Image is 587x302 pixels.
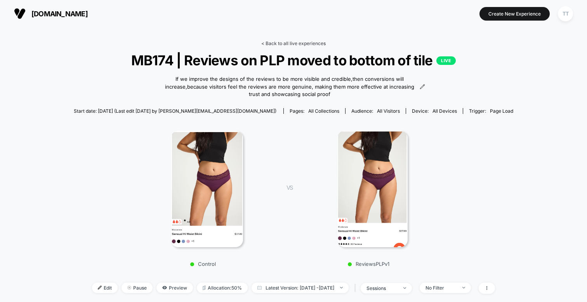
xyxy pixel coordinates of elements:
[479,7,550,21] button: Create New Experience
[337,131,408,247] img: ReviewsPLPv1 main
[127,286,131,290] img: end
[366,285,398,291] div: sessions
[462,287,465,288] img: end
[257,286,262,290] img: calendar
[340,287,343,288] img: end
[425,285,457,291] div: No Filter
[98,286,102,290] img: edit
[351,108,400,114] div: Audience:
[406,108,463,114] span: Device:
[432,108,457,114] span: all devices
[556,6,575,22] button: TT
[308,108,339,114] span: all collections
[96,52,491,68] span: MB174 | Reviews on PLP moved to bottom of tile
[74,108,276,114] span: Start date: [DATE] (Last edit [DATE] by [PERSON_NAME][EMAIL_ADDRESS][DOMAIN_NAME])
[290,108,339,114] div: Pages:
[12,7,90,20] button: [DOMAIN_NAME]
[135,261,271,267] p: Control
[122,283,153,293] span: Pause
[377,108,400,114] span: All Visitors
[14,8,26,19] img: Visually logo
[156,283,193,293] span: Preview
[353,283,361,294] span: |
[31,10,88,18] span: [DOMAIN_NAME]
[558,6,573,21] div: TT
[261,40,326,46] a: < Back to all live experiences
[300,261,436,267] p: ReviewsPLPv1
[436,56,456,65] p: LIVE
[469,108,513,114] div: Trigger:
[92,283,118,293] span: Edit
[287,184,293,191] span: VS
[171,131,243,247] img: Control main
[203,286,206,290] img: rebalance
[162,75,418,98] span: If we improve the designs of the reviews to be more visible and credible,then conversions will in...
[403,287,406,289] img: end
[197,283,248,293] span: Allocation: 50%
[490,108,513,114] span: Page Load
[252,283,349,293] span: Latest Version: [DATE] - [DATE]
